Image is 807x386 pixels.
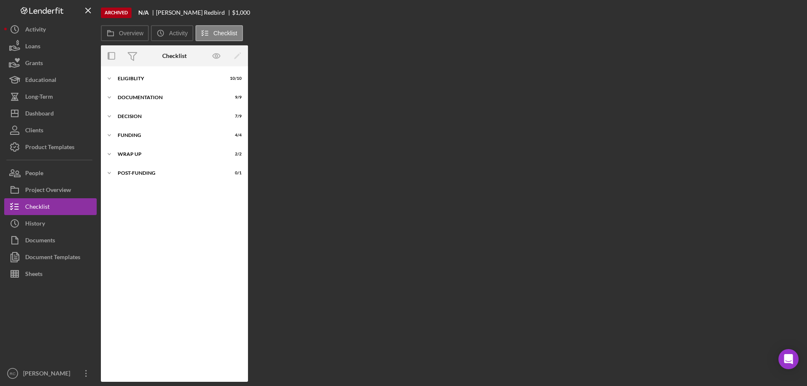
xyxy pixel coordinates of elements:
[227,95,242,100] div: 9 / 9
[25,165,43,184] div: People
[778,349,799,369] div: Open Intercom Messenger
[232,9,250,16] div: $1,000
[4,105,97,122] button: Dashboard
[25,181,71,200] div: Project Overview
[25,71,56,90] div: Educational
[227,114,242,119] div: 7 / 9
[118,95,221,100] div: Documentation
[195,25,243,41] button: Checklist
[227,152,242,157] div: 2 / 2
[162,53,187,59] div: Checklist
[4,88,97,105] button: Long-Term
[118,76,221,81] div: Eligiblity
[25,88,53,107] div: Long-Term
[4,365,97,382] button: RC[PERSON_NAME]
[21,365,76,384] div: [PERSON_NAME]
[25,139,74,158] div: Product Templates
[4,181,97,198] button: Project Overview
[4,249,97,265] button: Document Templates
[4,232,97,249] button: Documents
[4,38,97,55] button: Loans
[25,249,80,268] div: Document Templates
[227,133,242,138] div: 4 / 4
[118,152,221,157] div: Wrap up
[4,265,97,282] button: Sheets
[4,198,97,215] button: Checklist
[118,171,221,176] div: Post-Funding
[156,9,232,16] div: [PERSON_NAME] Redbird
[25,122,43,141] div: Clients
[4,71,97,88] button: Educational
[25,215,45,234] div: History
[10,371,16,376] text: RC
[25,21,46,40] div: Activity
[118,133,221,138] div: Funding
[25,198,50,217] div: Checklist
[25,38,40,57] div: Loans
[4,165,97,181] button: People
[25,232,55,251] div: Documents
[214,30,237,37] label: Checklist
[151,25,193,41] button: Activity
[138,9,149,16] b: N/A
[119,30,143,37] label: Overview
[4,21,97,38] button: Activity
[169,30,187,37] label: Activity
[4,215,97,232] button: History
[4,122,97,139] button: Clients
[25,265,42,284] div: Sheets
[101,8,132,18] div: Archived
[25,105,54,124] div: Dashboard
[101,25,149,41] button: Overview
[4,139,97,155] button: Product Templates
[25,55,43,74] div: Grants
[227,171,242,176] div: 0 / 1
[227,76,242,81] div: 10 / 10
[118,114,221,119] div: Decision
[4,55,97,71] button: Grants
